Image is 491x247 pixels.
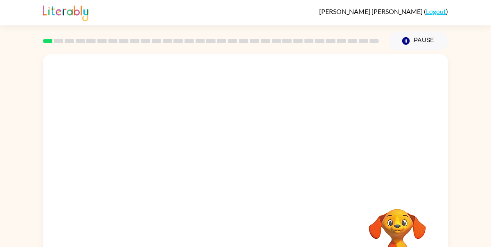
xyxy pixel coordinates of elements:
[319,7,424,15] span: [PERSON_NAME] [PERSON_NAME]
[319,7,448,15] div: ( )
[43,3,88,21] img: Literably
[389,32,448,50] button: Pause
[426,7,446,15] a: Logout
